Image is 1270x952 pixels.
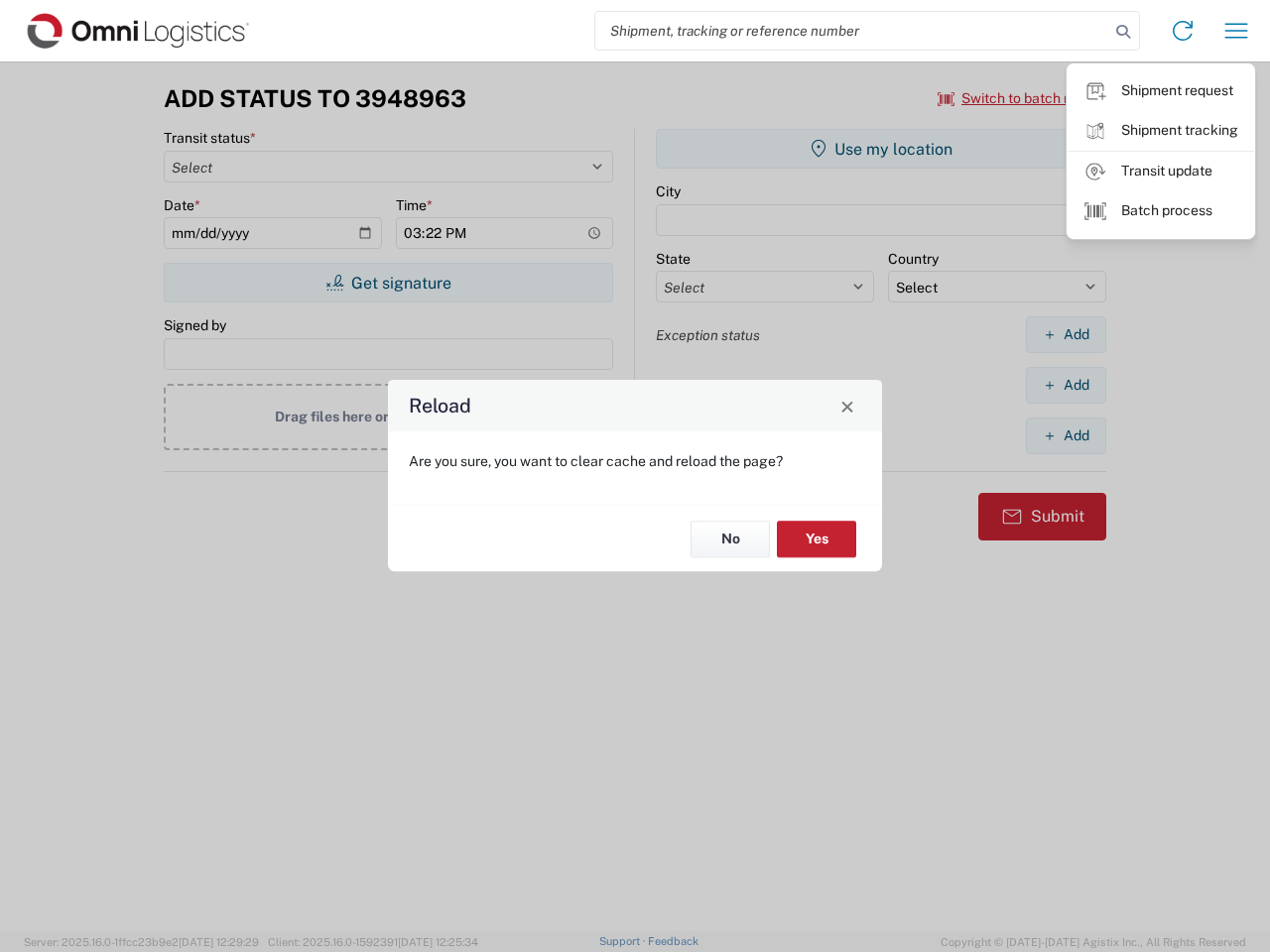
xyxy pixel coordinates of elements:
a: Batch process [1068,191,1254,231]
button: Close [833,392,861,419]
button: No [691,521,770,557]
h4: Reload [409,392,471,420]
button: Yes [777,521,856,557]
a: Shipment request [1068,71,1254,111]
input: Shipment, tracking or reference number [595,12,1109,50]
a: Shipment tracking [1068,111,1254,151]
p: Are you sure, you want to clear cache and reload the page? [409,452,861,470]
a: Transit update [1068,152,1254,191]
